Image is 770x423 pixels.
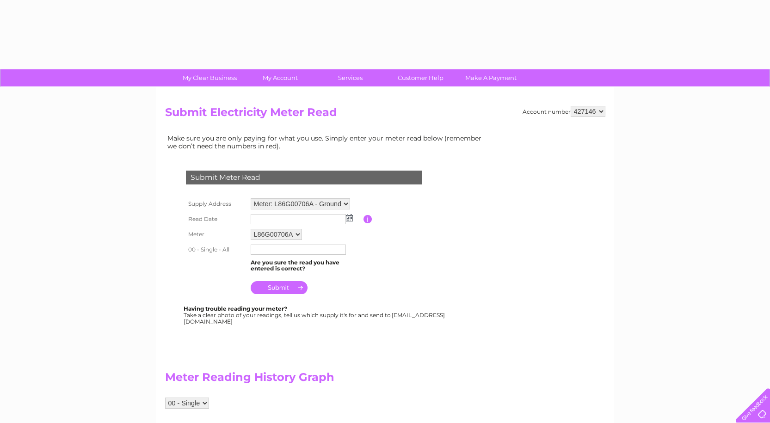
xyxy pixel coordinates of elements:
h2: Meter Reading History Graph [165,371,489,388]
b: Having trouble reading your meter? [184,305,287,312]
th: 00 - Single - All [184,242,248,257]
a: Services [312,69,388,86]
th: Supply Address [184,196,248,212]
td: Are you sure the read you have entered is correct? [248,257,363,275]
td: Make sure you are only paying for what you use. Simply enter your meter read below (remember we d... [165,132,489,152]
input: Information [363,215,372,223]
th: Meter [184,227,248,242]
th: Read Date [184,212,248,227]
input: Submit [251,281,308,294]
a: My Account [242,69,318,86]
h2: Submit Electricity Meter Read [165,106,605,123]
a: Make A Payment [453,69,529,86]
div: Account number [523,106,605,117]
a: Customer Help [382,69,459,86]
div: Take a clear photo of your readings, tell us which supply it's for and send to [EMAIL_ADDRESS][DO... [184,306,446,325]
img: ... [346,214,353,221]
div: Submit Meter Read [186,171,422,184]
a: My Clear Business [172,69,248,86]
